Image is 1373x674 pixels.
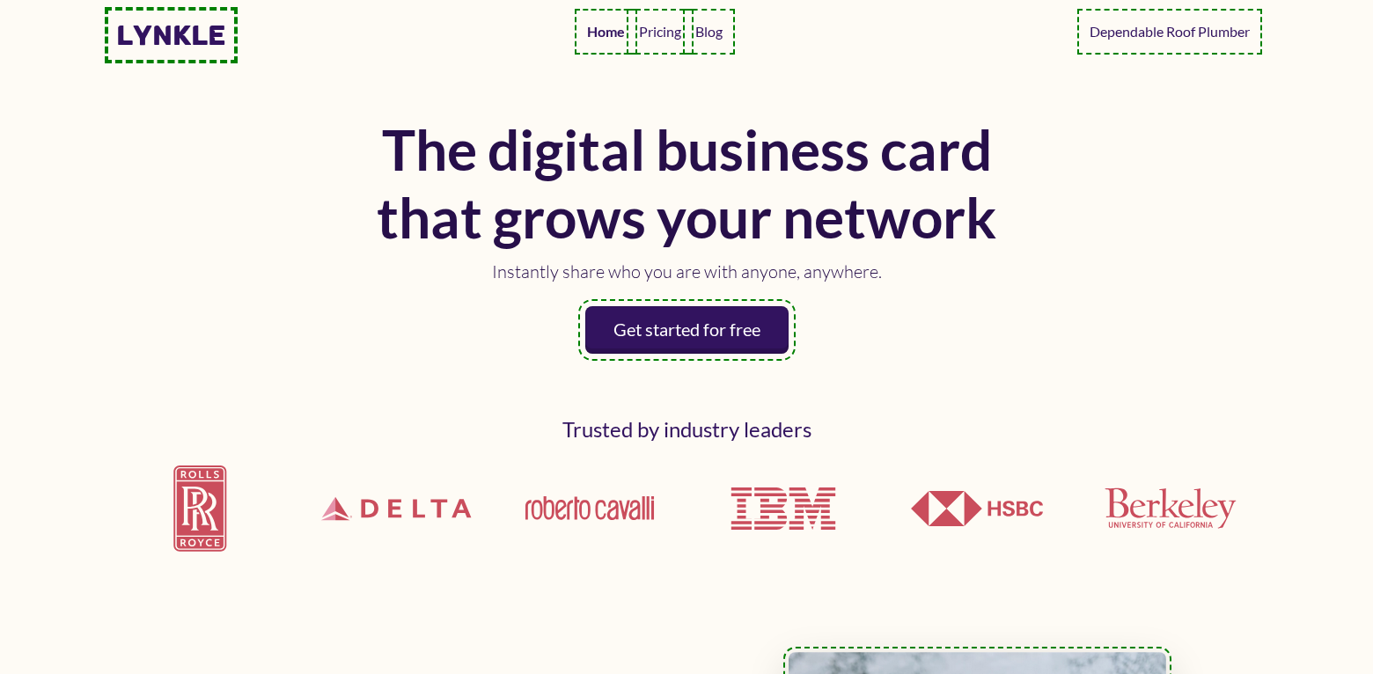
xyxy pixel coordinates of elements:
a: lynkle [116,18,226,52]
img: Delta Airlines [310,447,482,570]
a: Pricing [632,14,688,49]
h2: Trusted by industry leaders [116,417,1257,443]
a: Home [580,14,632,49]
img: UCLA Berkeley [1105,487,1237,529]
a: Dependable Roof Plumber [1083,14,1257,49]
a: Blog [688,14,730,49]
h1: The digital business card that grows your network [370,116,1003,252]
img: Roberto Cavalli [524,495,656,522]
p: Instantly share who you are with anyone, anywhere. [370,259,1003,285]
img: HSBC [911,491,1043,526]
img: Rolls Royce [116,451,289,566]
a: Get started for free [585,306,789,354]
img: IBM [717,443,849,575]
